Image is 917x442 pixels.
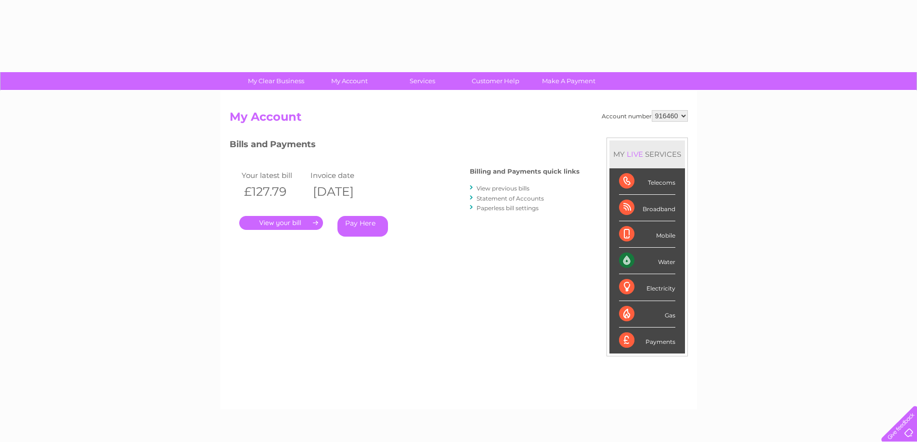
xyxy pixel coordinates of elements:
a: My Clear Business [236,72,316,90]
a: Statement of Accounts [477,195,544,202]
div: Account number [602,110,688,122]
div: Payments [619,328,675,354]
a: . [239,216,323,230]
a: Make A Payment [529,72,608,90]
a: Pay Here [337,216,388,237]
div: Broadband [619,195,675,221]
h3: Bills and Payments [230,138,580,154]
div: Water [619,248,675,274]
div: Gas [619,301,675,328]
div: Telecoms [619,168,675,195]
th: £127.79 [239,182,309,202]
h4: Billing and Payments quick links [470,168,580,175]
th: [DATE] [308,182,377,202]
a: Paperless bill settings [477,204,539,212]
div: Electricity [619,274,675,301]
div: LIVE [625,150,645,159]
h2: My Account [230,110,688,128]
td: Your latest bill [239,169,309,182]
td: Invoice date [308,169,377,182]
a: View previous bills [477,185,530,192]
div: MY SERVICES [609,140,685,168]
a: Customer Help [456,72,535,90]
a: Services [383,72,462,90]
a: My Account [310,72,389,90]
div: Mobile [619,221,675,248]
